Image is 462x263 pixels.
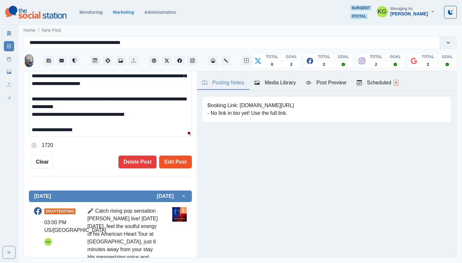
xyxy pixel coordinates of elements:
button: Opens Emoji Picker [29,140,39,150]
p: 1720 [42,141,53,149]
a: Marketing [113,10,134,15]
span: / [38,27,39,34]
button: Create New Post [241,55,252,66]
p: 0 [271,62,273,67]
img: oscojil1s8qqy21doax7 [172,207,187,222]
button: Clear [31,156,53,168]
pre: Booking Link: [DOMAIN_NAME][URL] - No link in bio yet! Use the full link. [208,102,294,117]
button: Instagram [187,55,198,66]
h2: [DATE] [34,193,51,199]
div: Post Preview [306,79,346,87]
div: Total Media Attached [180,207,187,214]
button: Uploads [128,55,139,66]
span: 0 total [350,13,368,19]
p: TOTAL [370,54,382,60]
a: Review Summary [4,92,14,103]
a: Administration [144,10,176,15]
p: 2 [375,62,377,67]
button: Content Pool [103,55,113,66]
button: Managing As[PERSON_NAME] [372,5,440,18]
h2: [DATE] [157,193,180,199]
p: TOTAL [422,54,434,60]
span: 0 urgent [350,5,371,11]
p: TOTAL [266,54,278,60]
button: Client Website [149,55,159,66]
p: GOAL [286,54,297,60]
button: Dashboard [208,55,218,66]
p: 2 [323,62,325,67]
img: 474870535711579 [25,54,33,67]
button: Expand [3,246,15,259]
button: Stream [44,55,54,66]
button: Delete Post [118,156,157,168]
div: Media Library [254,79,296,87]
div: [PERSON_NAME] [390,11,428,17]
button: Media Library [116,55,126,66]
button: Toggle Mode [444,6,457,19]
nav: breadcrumb [23,27,61,34]
button: Edit Post [159,156,192,168]
button: Messages [56,55,67,66]
a: Uploads [4,80,14,90]
div: Scheduled [357,79,398,87]
button: Post Schedule [90,55,100,66]
a: Marketing Summary [4,28,14,38]
a: Media Library [4,67,14,77]
button: Twitter [162,55,172,66]
a: New Post [42,27,61,34]
button: Facebook [175,55,185,66]
a: Home [23,27,35,34]
button: Administration [221,55,231,66]
button: [DATE][DATE] [29,191,192,202]
button: Reviews [69,55,80,66]
p: GOAL [338,54,349,60]
a: New Post [4,41,14,51]
span: Draft Editing [44,208,75,214]
p: GOAL [390,54,401,60]
a: Monitoring [79,10,102,15]
div: Managing As [390,6,413,11]
div: Posting Notes [202,79,244,87]
p: 2 [427,62,429,67]
div: 03:00 PM US/[GEOGRAPHIC_DATA] [44,219,106,234]
p: GOAL [442,54,453,60]
div: Katrina Gallardo [378,4,387,19]
div: Katrina Gallardo [46,238,50,246]
span: 6 [394,80,398,86]
p: TOTAL [318,54,330,60]
p: 2 [290,62,293,67]
a: Post Schedule [4,54,14,64]
img: logoTextSVG.62801f218bc96a9b266caa72a09eb111.svg [5,6,66,19]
